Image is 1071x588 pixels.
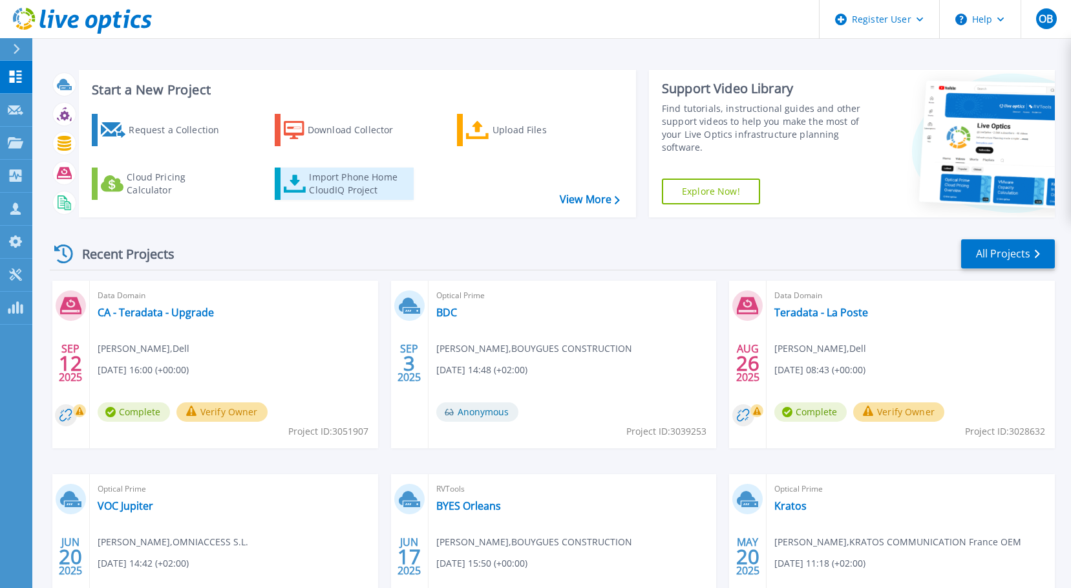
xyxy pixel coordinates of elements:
[662,102,867,154] div: Find tutorials, instructional guides and other support videos to help you make the most of your L...
[965,424,1045,439] span: Project ID: 3028632
[98,306,214,319] a: CA - Teradata - Upgrade
[309,171,410,197] div: Import Phone Home CloudIQ Project
[457,114,601,146] a: Upload Files
[774,556,865,571] span: [DATE] 11:18 (+02:00)
[736,358,759,369] span: 26
[308,117,411,143] div: Download Collector
[98,556,189,571] span: [DATE] 14:42 (+02:00)
[1039,14,1053,24] span: OB
[774,363,865,377] span: [DATE] 08:43 (+00:00)
[436,289,709,303] span: Optical Prime
[436,363,527,377] span: [DATE] 14:48 (+02:00)
[288,424,368,439] span: Project ID: 3051907
[92,83,619,97] h3: Start a New Project
[736,340,760,387] div: AUG 2025
[774,342,866,356] span: [PERSON_NAME] , Dell
[59,551,82,562] span: 20
[436,306,457,319] a: BDC
[275,114,419,146] a: Download Collector
[98,482,370,496] span: Optical Prime
[58,340,83,387] div: SEP 2025
[403,358,415,369] span: 3
[662,179,760,204] a: Explore Now!
[436,556,527,571] span: [DATE] 15:50 (+00:00)
[774,499,807,512] a: Kratos
[662,80,867,97] div: Support Video Library
[398,551,421,562] span: 17
[129,117,232,143] div: Request a Collection
[92,168,236,200] a: Cloud Pricing Calculator
[98,363,189,377] span: [DATE] 16:00 (+00:00)
[59,358,82,369] span: 12
[853,402,944,422] button: Verify Owner
[961,239,1055,268] a: All Projects
[774,306,868,319] a: Teradata - La Poste
[176,402,268,422] button: Verify Owner
[736,551,759,562] span: 20
[127,171,230,197] div: Cloud Pricing Calculator
[736,533,760,580] div: MAY 2025
[397,533,421,580] div: JUN 2025
[98,535,248,549] span: [PERSON_NAME] , OMNIACCESS S.L.
[626,424,706,439] span: Project ID: 3039253
[436,535,632,549] span: [PERSON_NAME] , BOUYGUES CONSTRUCTION
[92,114,236,146] a: Request a Collection
[397,340,421,387] div: SEP 2025
[436,402,518,422] span: Anonymous
[560,193,620,206] a: View More
[774,289,1047,303] span: Data Domain
[50,238,192,270] div: Recent Projects
[774,402,847,422] span: Complete
[774,535,1021,549] span: [PERSON_NAME] , KRATOS COMMUNICATION France OEM
[436,499,501,512] a: BYES Orleans
[436,342,632,356] span: [PERSON_NAME] , BOUYGUES CONSTRUCTION
[98,499,153,512] a: VOC Jupiter
[774,482,1047,496] span: Optical Prime
[493,117,596,143] div: Upload Files
[98,289,370,303] span: Data Domain
[58,533,83,580] div: JUN 2025
[98,342,189,356] span: [PERSON_NAME] , Dell
[436,482,709,496] span: RVTools
[98,402,170,422] span: Complete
